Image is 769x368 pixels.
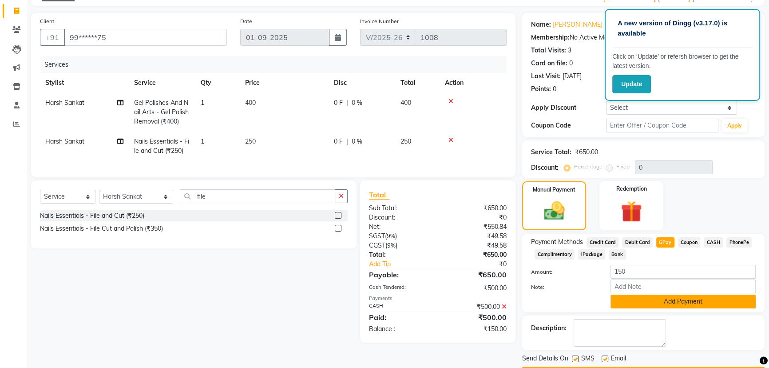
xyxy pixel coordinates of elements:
[606,119,718,132] input: Enter Offer / Coupon Code
[531,121,606,130] div: Coupon Code
[369,241,385,249] span: CGST
[334,137,343,146] span: 0 F
[614,198,649,225] img: _gift.svg
[362,204,438,213] div: Sub Total:
[531,59,567,68] div: Card on file:
[531,33,570,42] div: Membership:
[360,17,399,25] label: Invoice Number
[362,232,438,241] div: ( )
[612,52,753,71] p: Click on ‘Update’ or refersh browser to get the latest version.
[369,295,507,302] div: Payments
[387,232,395,240] span: 9%
[612,75,651,93] button: Update
[578,249,605,260] span: iPackage
[346,98,348,108] span: |
[240,17,252,25] label: Date
[438,312,513,323] div: ₹500.00
[201,137,204,145] span: 1
[611,354,626,365] span: Email
[622,237,653,248] span: Debit Card
[438,222,513,232] div: ₹550.84
[438,204,513,213] div: ₹650.00
[678,237,701,248] span: Coupon
[438,250,513,260] div: ₹650.00
[524,283,604,291] label: Note:
[531,324,567,333] div: Description:
[129,73,195,93] th: Service
[531,84,551,94] div: Points:
[362,302,438,312] div: CASH
[352,137,362,146] span: 0 %
[64,29,227,46] input: Search by Name/Mobile/Email/Code
[40,224,163,233] div: Nails Essentials - File Cut and Polish (₹350)
[438,241,513,250] div: ₹49.58
[531,163,559,172] div: Discount:
[524,268,604,276] label: Amount:
[329,73,395,93] th: Disc
[438,324,513,334] div: ₹150.00
[245,137,256,145] span: 250
[362,241,438,250] div: ( )
[362,260,451,269] a: Add Tip
[609,249,626,260] span: Bank
[581,354,595,365] span: SMS
[616,163,630,171] label: Fixed
[362,250,438,260] div: Total:
[395,73,440,93] th: Total
[569,59,573,68] div: 0
[400,99,411,107] span: 400
[134,99,189,125] span: Gel Polishes And Nail Arts - Gel Polish Removal (₹400)
[362,222,438,232] div: Net:
[362,324,438,334] div: Balance :
[438,213,513,222] div: ₹0
[531,46,566,55] div: Total Visits:
[531,33,756,42] div: No Active Membership
[616,185,647,193] label: Redemption
[438,302,513,312] div: ₹500.00
[180,189,335,203] input: Search or Scan
[40,29,65,46] button: +91
[531,148,571,157] div: Service Total:
[40,73,129,93] th: Stylist
[438,232,513,241] div: ₹49.58
[553,84,556,94] div: 0
[362,213,438,222] div: Discount:
[531,103,606,112] div: Apply Discount
[369,232,385,240] span: SGST
[726,237,752,248] span: PhonePe
[722,119,747,132] button: Apply
[656,237,674,248] span: GPay
[440,73,507,93] th: Action
[362,284,438,293] div: Cash Tendered:
[387,242,396,249] span: 9%
[45,137,84,145] span: Harsh Sankat
[610,280,756,293] input: Add Note
[41,56,513,73] div: Services
[134,137,189,155] span: Nails Essentials - File and Cut (₹250)
[201,99,204,107] span: 1
[610,295,756,308] button: Add Payment
[535,249,575,260] span: Complimentary
[245,99,256,107] span: 400
[438,269,513,280] div: ₹650.00
[587,237,618,248] span: Credit Card
[195,73,240,93] th: Qty
[334,98,343,108] span: 0 F
[346,137,348,146] span: |
[45,99,84,107] span: Harsh Sankat
[40,17,54,25] label: Client
[610,265,756,279] input: Amount
[369,190,389,200] span: Total
[240,73,329,93] th: Price
[618,18,747,38] p: A new version of Dingg (v3.17.0) is available
[400,137,411,145] span: 250
[450,260,513,269] div: ₹0
[563,72,582,81] div: [DATE]
[531,237,583,247] span: Payment Methods
[352,98,362,108] span: 0 %
[40,211,144,220] div: Nails Essentials - File and Cut (₹250)
[362,269,438,280] div: Payable:
[704,237,723,248] span: CASH
[531,72,561,81] div: Last Visit:
[522,354,568,365] span: Send Details On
